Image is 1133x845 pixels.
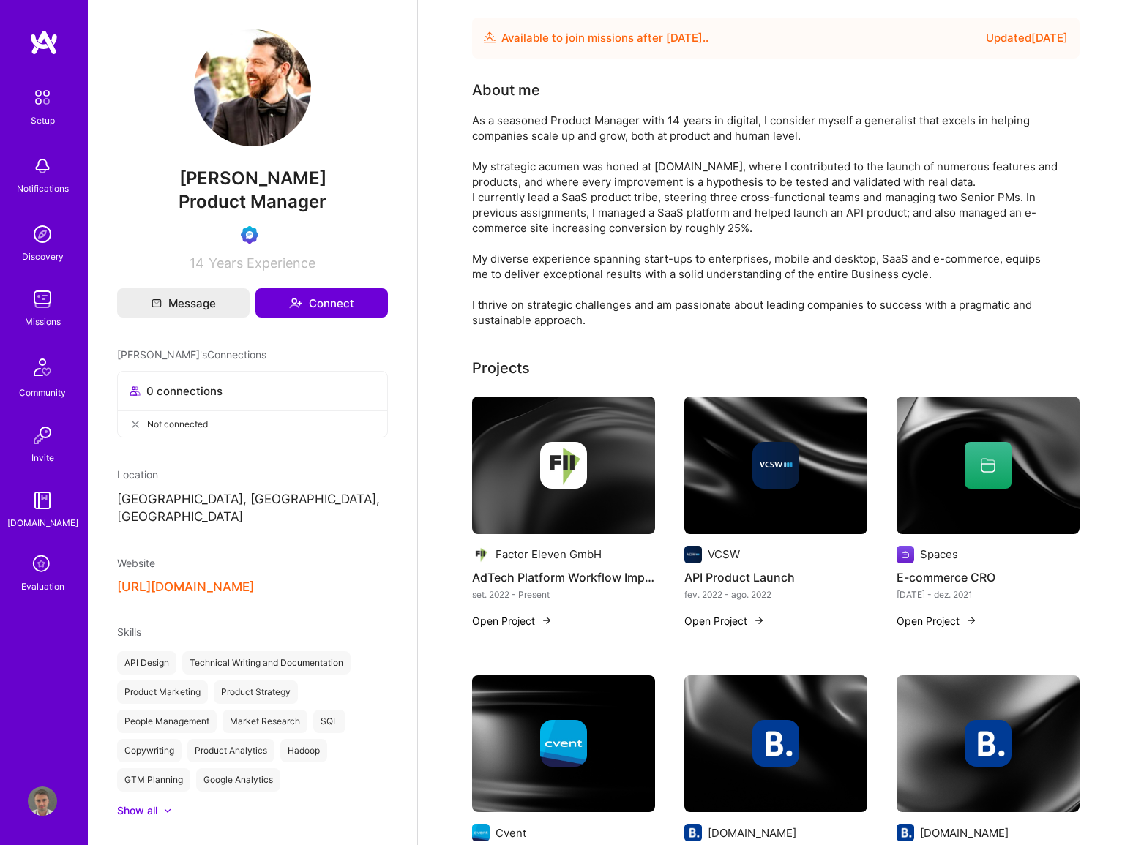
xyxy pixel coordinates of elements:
[117,710,217,733] div: People Management
[187,739,274,762] div: Product Analytics
[146,383,223,399] span: 0 connections
[17,181,69,196] div: Notifications
[472,79,540,101] div: About me
[21,579,64,594] div: Evaluation
[684,675,867,813] img: cover
[965,615,977,626] img: arrow-right
[117,680,208,704] div: Product Marketing
[117,651,176,675] div: API Design
[965,720,1012,767] img: Company logo
[25,350,60,385] img: Community
[472,113,1058,328] div: As a seasoned Product Manager with 14 years in digital, I consider myself a generalist that excel...
[472,587,655,602] div: set. 2022 - Present
[117,739,182,762] div: Copywriting
[897,397,1080,534] img: cover
[117,371,388,437] button: 0 connectionsNot connected
[31,113,55,128] div: Setup
[472,357,530,379] div: Projects
[117,557,155,569] span: Website
[194,29,311,146] img: User Avatar
[27,82,58,113] img: setup
[25,314,61,329] div: Missions
[117,288,250,318] button: Message
[214,680,298,704] div: Product Strategy
[29,551,56,579] i: icon SelectionTeam
[920,547,958,562] div: Spaces
[130,386,141,397] i: icon Collaborator
[897,613,977,628] button: Open Project
[130,418,141,430] i: icon CloseGray
[117,467,388,482] div: Location
[472,675,655,813] img: cover
[117,347,266,362] span: [PERSON_NAME]'s Connections
[280,739,327,762] div: Hadoop
[28,486,57,515] img: guide book
[753,615,765,626] img: arrow-right
[496,825,526,841] div: Cvent
[708,825,796,841] div: [DOMAIN_NAME]
[472,568,655,587] h4: AdTech Platform Workflow Improvements
[897,568,1080,587] h4: E-commerce CRO
[684,397,867,534] img: cover
[472,824,490,841] img: Company logo
[117,626,141,638] span: Skills
[190,255,204,271] span: 14
[540,720,587,767] img: Company logo
[484,31,496,43] img: Availability
[313,710,345,733] div: SQL
[117,579,254,595] button: [URL][DOMAIN_NAME]
[472,613,553,628] button: Open Project
[117,491,388,526] p: [GEOGRAPHIC_DATA], [GEOGRAPHIC_DATA], [GEOGRAPHIC_DATA]
[28,421,57,450] img: Invite
[472,397,655,534] img: cover
[209,255,315,271] span: Years Experience
[24,786,61,816] a: User Avatar
[920,825,1009,841] div: [DOMAIN_NAME]
[7,515,78,530] div: [DOMAIN_NAME]
[196,768,280,792] div: Google Analytics
[117,168,388,189] span: [PERSON_NAME]
[472,546,490,563] img: Company logo
[541,615,553,626] img: arrow-right
[28,786,57,816] img: User Avatar
[684,546,702,563] img: Company logo
[897,546,914,563] img: Company logo
[152,298,162,308] i: icon Mail
[255,288,388,318] button: Connect
[29,29,59,56] img: logo
[684,613,765,628] button: Open Project
[28,151,57,181] img: bell
[897,587,1080,602] div: [DATE] - dez. 2021
[179,191,326,212] span: Product Manager
[684,568,867,587] h4: API Product Launch
[289,296,302,309] i: icon Connect
[22,249,64,264] div: Discovery
[708,547,740,562] div: VCSW
[19,385,66,400] div: Community
[223,710,307,733] div: Market Research
[182,651,351,675] div: Technical Writing and Documentation
[501,29,708,47] div: Available to join missions after [DATE] . .
[496,547,602,562] div: Factor Eleven GmbH
[241,226,258,244] img: Evaluation Call Booked
[752,720,799,767] img: Company logo
[752,442,799,489] img: Company logo
[117,803,157,818] div: Show all
[147,416,208,432] span: Not connected
[897,824,914,841] img: Company logo
[28,285,57,314] img: teamwork
[684,587,867,602] div: fev. 2022 - ago. 2022
[31,450,54,465] div: Invite
[986,29,1068,47] div: Updated [DATE]
[28,219,57,249] img: discovery
[897,675,1080,813] img: cover
[540,442,587,489] img: Company logo
[117,768,190,792] div: GTM Planning
[684,824,702,841] img: Company logo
